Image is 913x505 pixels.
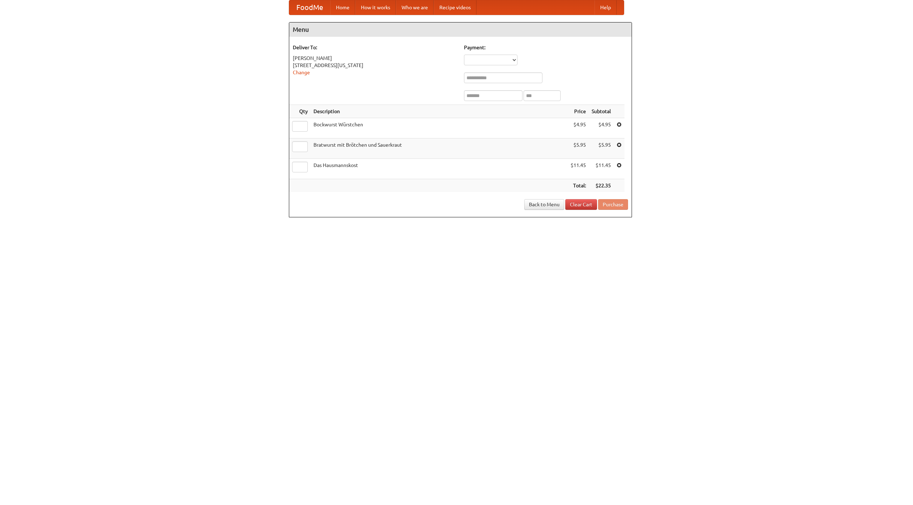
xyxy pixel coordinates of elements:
[289,0,330,15] a: FoodMe
[355,0,396,15] a: How it works
[330,0,355,15] a: Home
[565,199,597,210] a: Clear Cart
[396,0,434,15] a: Who we are
[293,62,457,69] div: [STREET_ADDRESS][US_STATE]
[311,105,568,118] th: Description
[568,159,589,179] td: $11.45
[589,179,614,192] th: $22.35
[568,105,589,118] th: Price
[568,138,589,159] td: $5.95
[434,0,476,15] a: Recipe videos
[311,118,568,138] td: Bockwurst Würstchen
[589,105,614,118] th: Subtotal
[598,199,628,210] button: Purchase
[464,44,628,51] h5: Payment:
[568,118,589,138] td: $4.95
[293,55,457,62] div: [PERSON_NAME]
[589,159,614,179] td: $11.45
[293,44,457,51] h5: Deliver To:
[568,179,589,192] th: Total:
[289,22,632,37] h4: Menu
[311,138,568,159] td: Bratwurst mit Brötchen und Sauerkraut
[589,138,614,159] td: $5.95
[524,199,564,210] a: Back to Menu
[289,105,311,118] th: Qty
[595,0,617,15] a: Help
[293,70,310,75] a: Change
[311,159,568,179] td: Das Hausmannskost
[589,118,614,138] td: $4.95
